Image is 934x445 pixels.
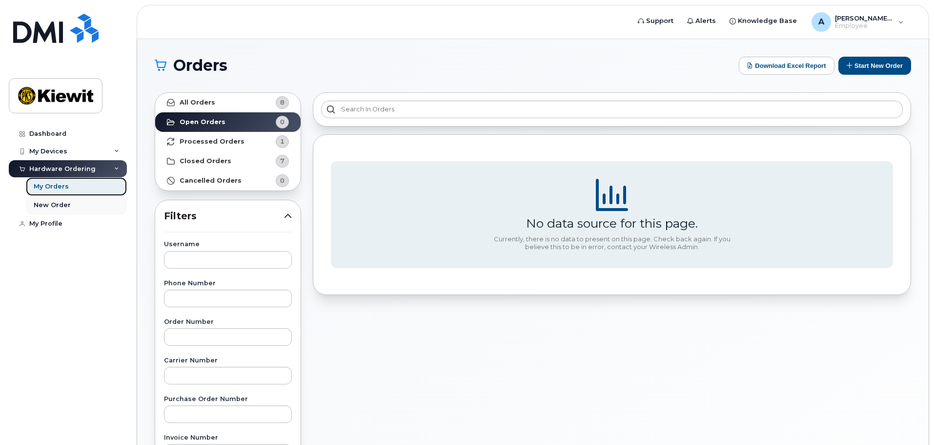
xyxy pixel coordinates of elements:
button: Download Excel Report [739,57,834,75]
a: All Orders8 [155,93,301,112]
label: Order Number [164,319,292,325]
a: Cancelled Orders0 [155,171,301,191]
a: Closed Orders7 [155,151,301,171]
span: 8 [280,98,284,107]
label: Purchase Order Number [164,396,292,403]
strong: All Orders [180,99,215,106]
label: Carrier Number [164,358,292,364]
span: 1 [280,137,284,146]
span: 0 [280,117,284,127]
strong: Closed Orders [180,157,231,165]
a: Processed Orders1 [155,132,301,151]
label: Username [164,241,292,248]
iframe: Messenger Launcher [892,403,927,438]
button: Start New Order [838,57,911,75]
strong: Open Orders [180,118,225,126]
span: Filters [164,209,284,223]
label: Phone Number [164,280,292,287]
strong: Processed Orders [180,138,244,146]
label: Invoice Number [164,435,292,441]
span: 7 [280,156,284,166]
span: 0 [280,176,284,185]
div: Currently, there is no data to present on this page. Check back again. If you believe this to be ... [490,235,734,251]
div: No data source for this page. [526,216,698,231]
a: Open Orders0 [155,112,301,132]
strong: Cancelled Orders [180,177,242,185]
input: Search in orders [321,101,903,118]
span: Orders [173,58,227,73]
